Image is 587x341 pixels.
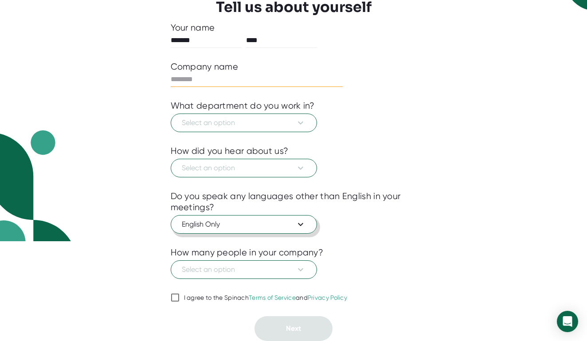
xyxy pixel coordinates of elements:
[171,247,324,258] div: How many people in your company?
[184,294,348,302] div: I agree to the Spinach and
[182,219,306,230] span: English Only
[171,215,317,234] button: English Only
[171,145,289,157] div: How did you hear about us?
[171,159,317,177] button: Select an option
[286,324,301,333] span: Next
[182,118,306,128] span: Select an option
[308,294,347,301] a: Privacy Policy
[171,260,317,279] button: Select an option
[171,22,417,33] div: Your name
[557,311,578,332] div: Open Intercom Messenger
[182,264,306,275] span: Select an option
[249,294,296,301] a: Terms of Service
[171,100,315,111] div: What department do you work in?
[254,316,333,341] button: Next
[171,191,417,213] div: Do you speak any languages other than English in your meetings?
[171,61,239,72] div: Company name
[182,163,306,173] span: Select an option
[171,114,317,132] button: Select an option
